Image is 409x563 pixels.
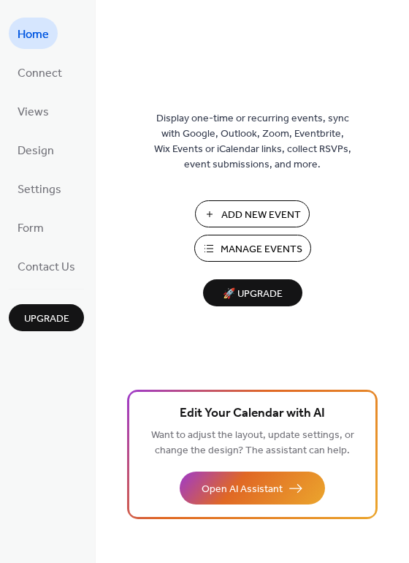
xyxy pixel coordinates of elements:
[18,256,75,279] span: Contact Us
[9,173,70,204] a: Settings
[180,472,325,505] button: Open AI Assistant
[18,101,49,124] span: Views
[18,23,49,46] span: Home
[9,18,58,49] a: Home
[221,208,301,223] span: Add New Event
[212,284,294,304] span: 🚀 Upgrade
[203,279,302,306] button: 🚀 Upgrade
[18,217,44,240] span: Form
[195,200,310,227] button: Add New Event
[24,311,69,327] span: Upgrade
[9,250,84,281] a: Contact Us
[154,111,351,173] span: Display one-time or recurring events, sync with Google, Outlook, Zoom, Eventbrite, Wix Events or ...
[9,211,53,243] a: Form
[151,426,354,461] span: Want to adjust the layout, update settings, or change the design? The assistant can help.
[18,62,62,85] span: Connect
[221,242,302,257] span: Manage Events
[194,235,311,262] button: Manage Events
[180,404,325,424] span: Edit Your Calendar with AI
[18,140,54,162] span: Design
[9,134,63,165] a: Design
[9,95,58,126] a: Views
[18,178,61,201] span: Settings
[9,56,71,88] a: Connect
[9,304,84,331] button: Upgrade
[202,482,283,497] span: Open AI Assistant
